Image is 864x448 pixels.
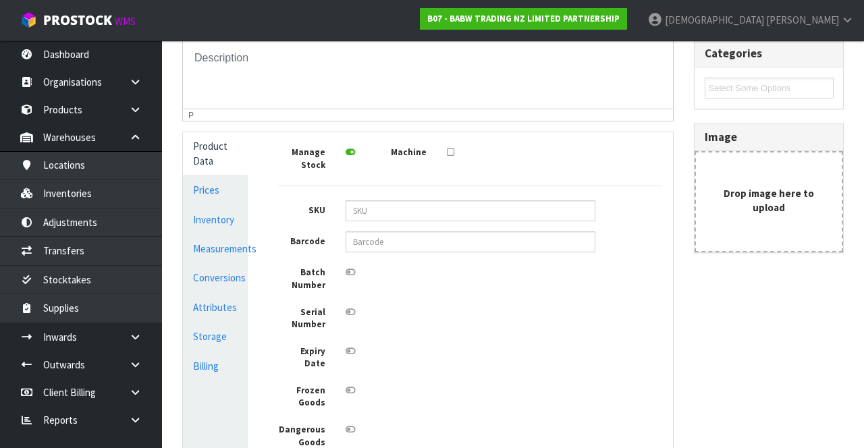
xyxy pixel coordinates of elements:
[427,13,620,24] strong: B07 - BABW TRADING NZ LIMITED PARTNERSHIP
[183,40,673,109] iframe: Rich Text Area. Press ALT-0 for help.
[183,352,248,380] a: Billing
[268,262,335,291] label: Batch Number
[766,13,839,26] span: [PERSON_NAME]
[183,235,248,262] a: Measurements
[665,13,764,26] span: [DEMOGRAPHIC_DATA]
[346,200,595,221] input: SKU
[183,264,248,291] a: Conversions
[420,8,627,30] a: B07 - BABW TRADING NZ LIMITED PARTNERSHIP
[183,176,248,204] a: Prices
[268,381,335,410] label: Frozen Goods
[346,231,595,252] input: Barcode
[20,11,37,28] img: cube-alt.png
[188,111,194,120] div: p
[115,15,136,28] small: WMS
[268,200,335,217] label: SKU
[268,142,335,171] label: Manage Stock
[268,302,335,331] label: Serial Number
[369,142,437,159] label: Machine
[43,11,112,29] span: ProStock
[183,132,248,175] a: Product Data
[183,323,248,350] a: Storage
[705,47,834,60] h3: Categories
[705,131,834,144] h3: Image
[268,341,335,370] label: Expiry Date
[724,187,814,214] strong: Drop image here to upload
[183,206,248,233] a: Inventory
[268,231,335,248] label: Barcode
[183,293,248,321] a: Attributes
